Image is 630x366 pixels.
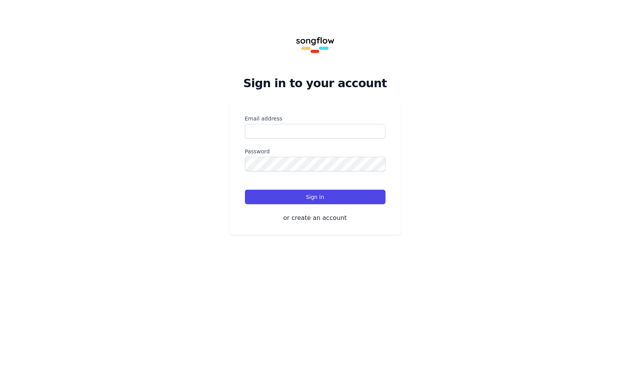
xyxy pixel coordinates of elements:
[245,115,385,122] label: Email address
[245,148,385,155] label: Password
[245,213,385,223] button: or create an account
[230,76,401,90] h2: Sign in to your account
[291,18,340,67] img: Songflow
[245,190,385,204] button: Sign in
